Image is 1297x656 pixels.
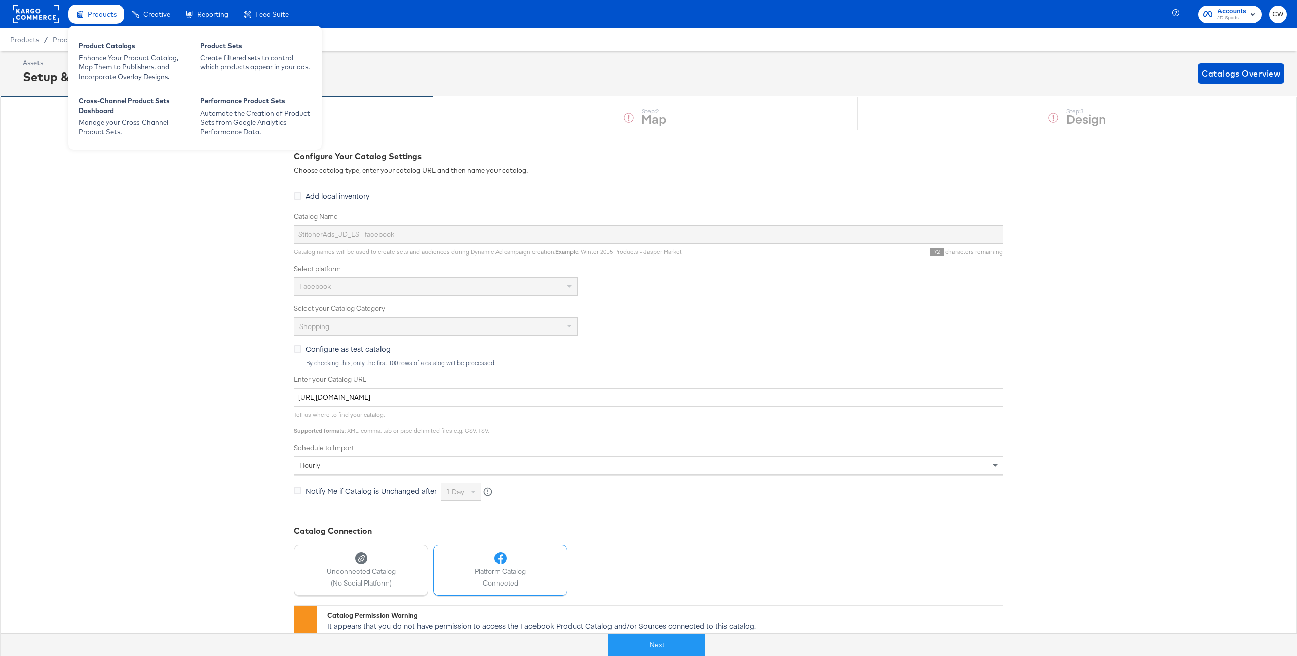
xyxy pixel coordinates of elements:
button: Unconnected Catalog(No Social Platform) [294,545,428,596]
strong: Example [555,248,578,256]
span: Tell us where to find your catalog. : XML, comma, tab or pipe delimited files e.g. CSV, TSV. [294,411,489,434]
div: Configure Your Catalog Settings [294,151,1003,162]
span: Products [10,35,39,44]
span: Creative [143,10,170,18]
span: Catalogs Overview [1202,66,1280,81]
div: Catalog Connection [294,525,1003,537]
div: By checking this, only the first 100 rows of a catalog will be processed. [306,359,1003,367]
div: Choose catalog type, enter your catalog URL and then name your catalog. [294,166,1003,175]
input: Enter Catalog URL, e.g. http://www.example.com/products.xml [294,388,1003,407]
span: (No Social Platform) [327,578,396,588]
div: Assets [23,58,150,68]
span: 72 [930,248,944,256]
span: 1 day [446,487,464,496]
span: JD Sports [1217,14,1246,22]
span: Accounts [1217,6,1246,17]
span: Configure as test catalog [306,344,391,354]
span: hourly [299,461,320,470]
strong: Supported formats [294,427,345,434]
div: characters remaining [682,248,1003,256]
button: Catalogs Overview [1198,63,1284,84]
span: Notify Me if Catalog is Unchanged after [306,486,437,496]
p: It appears that you do not have permission to access the Facebook Product Catalog and/or Sources ... [327,620,998,650]
span: Products [88,10,117,18]
button: CW [1269,6,1287,23]
button: AccountsJD Sports [1198,6,1262,23]
span: Add local inventory [306,191,369,201]
a: Product Catalogs [53,35,109,44]
span: Facebook [299,282,331,291]
span: CW [1273,9,1283,20]
span: Catalog names will be used to create sets and audiences during Dynamic Ad campaign creation. : Wi... [294,248,682,256]
span: Shopping [299,322,329,331]
input: Name your catalog e.g. My Dynamic Product Catalog [294,225,1003,244]
span: Feed Suite [255,10,289,18]
span: Platform Catalog [475,567,526,576]
label: Select your Catalog Category [294,304,1003,313]
button: Platform CatalogConnected [433,545,567,596]
span: Unconnected Catalog [327,567,396,576]
span: / [39,35,53,44]
label: Catalog Name [294,212,1003,222]
div: Catalog Permission Warning [327,611,998,621]
div: Setup & Map Catalog [23,68,150,85]
label: Schedule to Import [294,443,1003,453]
span: Reporting [197,10,228,18]
label: Enter your Catalog URL [294,375,1003,384]
label: Select platform [294,264,1003,274]
span: Connected [475,578,526,588]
